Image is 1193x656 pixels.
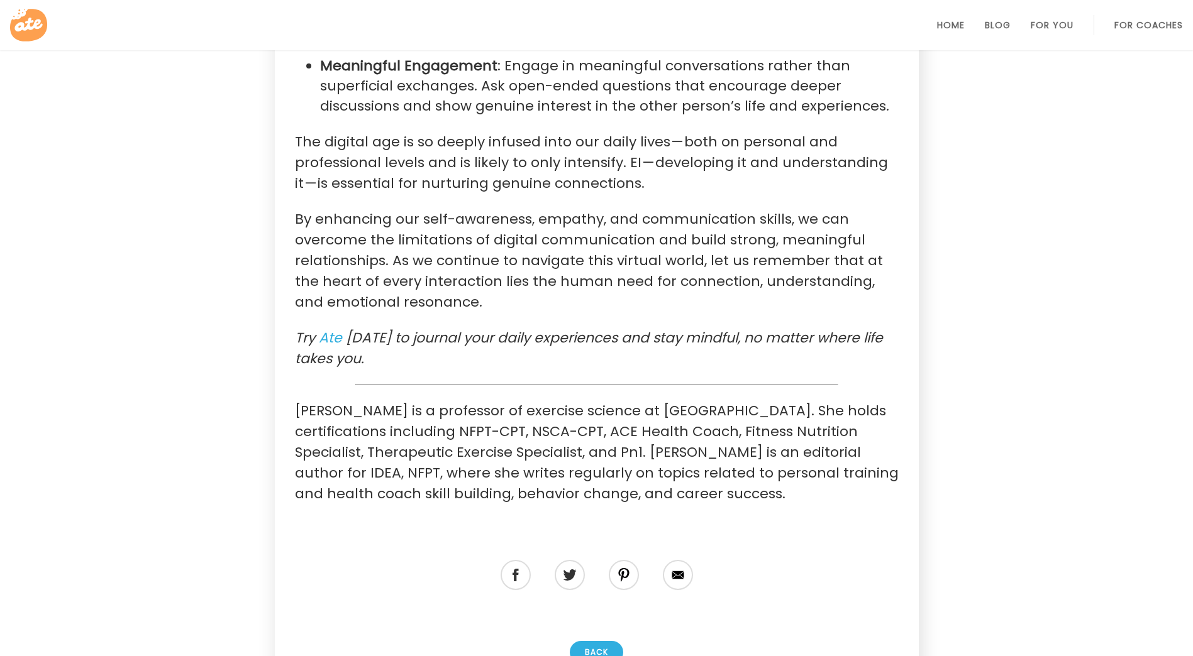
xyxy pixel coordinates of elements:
a: Home [937,20,965,30]
p: By enhancing our self-awareness, empathy, and communication skills, we can overcome the limitatio... [295,209,899,312]
em: Try [295,328,315,347]
a: Ate [319,328,342,348]
p: The digital age is so deeply infused into our daily lives — both on personal and professional lev... [295,131,899,194]
a: For You [1031,20,1074,30]
img: Twitter [563,559,576,591]
li: : Engage in meaningful conversations rather than superficial exchanges. Ask open-ended questions ... [320,56,899,116]
img: Facebook [513,559,519,591]
a: For Coaches [1114,20,1183,30]
a: Blog [985,20,1011,30]
img: Instagram [617,558,631,592]
strong: Meaningful Engagement [320,56,497,75]
img: Medium [671,559,685,591]
p: [PERSON_NAME] is a professor of exercise science at [GEOGRAPHIC_DATA]. She holds certifications i... [295,400,899,504]
em: [DATE] to journal your daily experiences and stay mindful, no matter where life takes you. [295,328,883,368]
